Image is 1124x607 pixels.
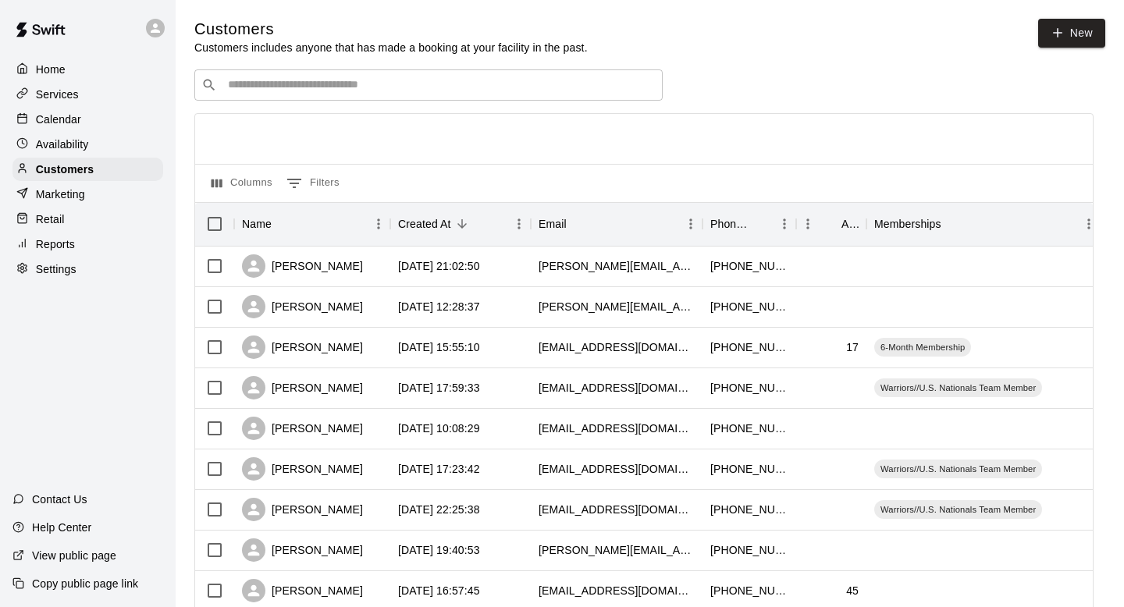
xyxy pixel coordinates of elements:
p: Home [36,62,66,77]
div: Created At [398,202,451,246]
p: Settings [36,261,76,277]
p: Contact Us [32,492,87,507]
span: Warriors//U.S. Nationals Team Member [874,382,1042,394]
button: Menu [367,212,390,236]
button: Menu [679,212,702,236]
div: Name [242,202,272,246]
div: 2025-09-02 16:57:45 [398,583,480,598]
div: Created At [390,202,531,246]
button: Menu [507,212,531,236]
span: Warriors//U.S. Nationals Team Member [874,463,1042,475]
div: tonypalmer021@gmail.com [539,421,695,436]
a: Services [12,83,163,106]
p: Reports [36,236,75,252]
a: Reports [12,233,163,256]
button: Sort [820,213,841,235]
div: Warriors//U.S. Nationals Team Member [874,378,1042,397]
p: View public page [32,548,116,563]
button: Sort [272,213,293,235]
div: 2025-09-09 12:28:37 [398,299,480,314]
button: Show filters [283,171,343,196]
p: Calendar [36,112,81,127]
a: Retail [12,208,163,231]
div: 6-Month Membership [874,338,971,357]
button: Sort [451,213,473,235]
div: Memberships [874,202,941,246]
div: mnparker5@gmail.com [539,380,695,396]
div: Email [531,202,702,246]
p: Availability [36,137,89,152]
div: [PERSON_NAME] [242,417,363,440]
div: morse.erik@gmail.com [539,258,695,274]
div: [PERSON_NAME] [242,254,363,278]
div: [PERSON_NAME] [242,498,363,521]
button: Sort [567,213,589,235]
p: Customers [36,162,94,177]
div: 2025-09-08 15:55:10 [398,339,480,355]
div: +15733098921 [710,421,788,436]
a: Home [12,58,163,81]
button: Menu [796,212,820,236]
span: Warriors//U.S. Nationals Team Member [874,503,1042,516]
div: +15739991494 [710,583,788,598]
div: +15733247431 [710,461,788,477]
a: Calendar [12,108,163,131]
p: Marketing [36,186,85,202]
div: +15734242274 [710,258,788,274]
a: Customers [12,158,163,181]
div: 2025-09-06 10:08:29 [398,421,480,436]
p: Help Center [32,520,91,535]
div: 2025-09-02 19:40:53 [398,542,480,558]
button: Select columns [208,171,276,196]
button: Menu [1077,212,1101,236]
div: terillbean@yahoo.com [539,339,695,355]
a: Marketing [12,183,163,206]
div: Age [796,202,866,246]
div: [PERSON_NAME] [242,538,363,562]
div: 2025-09-03 22:25:38 [398,502,480,517]
div: +15738086025 [710,542,788,558]
p: Retail [36,211,65,227]
div: Phone Number [702,202,796,246]
div: 17 [846,339,859,355]
div: Age [841,202,859,246]
div: Memberships [866,202,1101,246]
div: Email [539,202,567,246]
div: Warriors//U.S. Nationals Team Member [874,460,1042,478]
div: 45 [846,583,859,598]
div: 2025-09-06 17:59:33 [398,380,480,396]
div: [PERSON_NAME] [242,295,363,318]
div: [PERSON_NAME] [242,579,363,602]
div: aricbremer@gmail.com [539,461,695,477]
a: New [1038,19,1105,48]
div: +15732301342 [710,380,788,396]
div: [PERSON_NAME] [242,376,363,399]
p: Services [36,87,79,102]
div: [PERSON_NAME] [242,335,363,359]
div: +15733566086 [710,299,788,314]
div: +15738816395 [710,339,788,355]
h5: Customers [194,19,588,40]
div: [PERSON_NAME] [242,457,363,481]
a: Settings [12,257,163,281]
button: Sort [941,213,963,235]
div: Search customers by name or email [194,69,663,101]
p: Copy public page link [32,576,138,591]
p: Customers includes anyone that has made a booking at your facility in the past. [194,40,588,55]
div: chris@columbiapoolandspa.com [539,299,695,314]
div: +15738645114 [710,502,788,517]
a: Availability [12,133,163,156]
div: annegregstonnichols@gmail.com [539,502,695,517]
div: Name [234,202,390,246]
div: calgraves@gmail.com [539,583,695,598]
button: Menu [773,212,796,236]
